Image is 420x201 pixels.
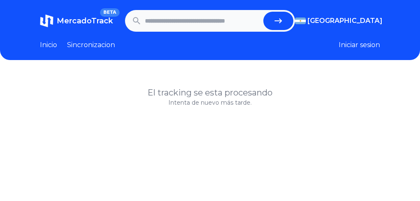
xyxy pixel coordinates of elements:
[40,87,380,98] h1: El tracking se esta procesando
[295,16,380,26] button: [GEOGRAPHIC_DATA]
[307,16,382,26] span: [GEOGRAPHIC_DATA]
[40,98,380,107] p: Intenta de nuevo más tarde.
[67,40,115,50] a: Sincronizacion
[40,40,57,50] a: Inicio
[100,8,120,17] span: BETA
[295,18,306,24] img: Argentina
[57,16,113,25] span: MercadoTrack
[339,40,380,50] button: Iniciar sesion
[40,14,113,28] a: MercadoTrackBETA
[40,14,53,28] img: MercadoTrack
